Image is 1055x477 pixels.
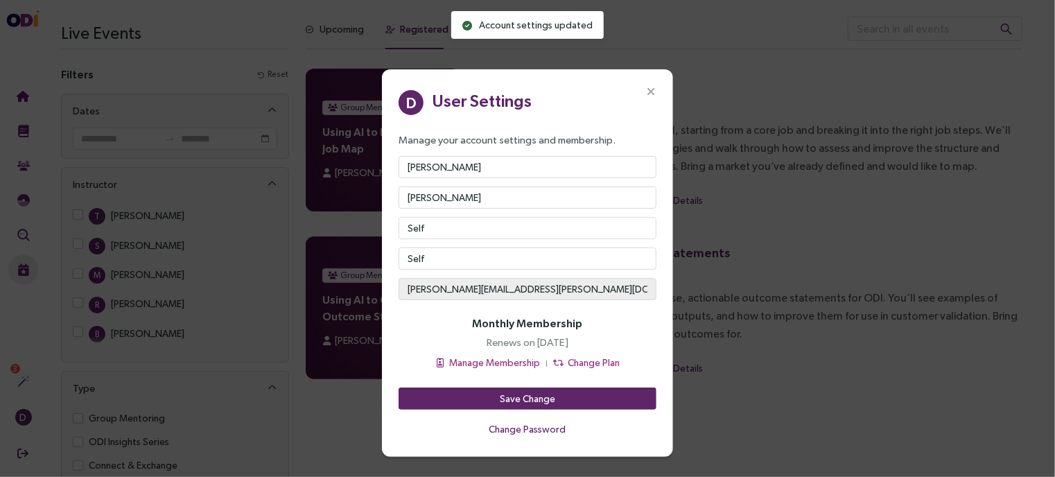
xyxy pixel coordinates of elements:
[399,217,656,239] input: Title
[489,422,566,437] span: Change Password
[399,156,656,178] input: First Name
[568,355,620,370] span: Change Plan
[629,69,673,114] button: Close
[553,354,620,371] button: Change Plan
[479,17,593,33] span: Account settings updated
[399,132,656,148] p: Manage your account settings and membership.
[473,317,583,330] h4: Monthly Membership
[399,187,656,209] input: Last Name
[449,355,540,370] span: Manage Membership
[487,334,568,350] p: Renews on [DATE]
[435,354,541,371] button: Manage Membership
[500,391,555,406] span: Save Change
[399,248,656,270] input: Organization
[406,90,417,115] span: D
[399,388,656,410] button: Save Change
[399,418,656,440] button: Change Password
[432,88,532,113] div: User Settings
